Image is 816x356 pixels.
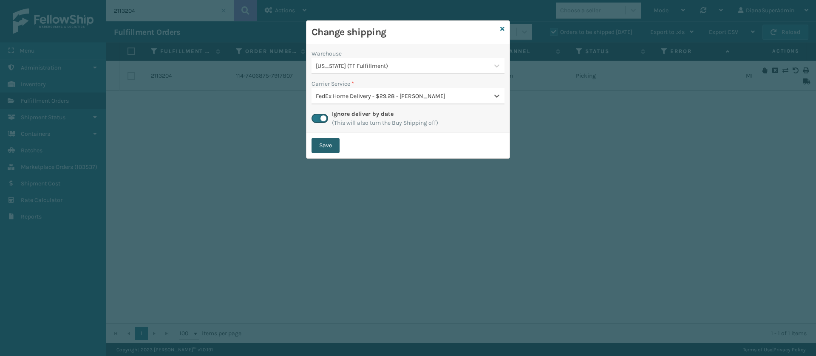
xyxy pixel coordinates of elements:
div: [US_STATE] (TF Fulfillment) [316,62,490,70]
span: (This will also turn the Buy Shipping off) [332,118,438,127]
h3: Change shipping [312,26,497,39]
label: Warehouse [312,49,342,58]
button: Save [312,138,340,153]
div: FedEx Home Delivery - $29.28 - [PERSON_NAME] [316,92,490,101]
label: Ignore deliver by date [332,110,394,118]
label: Carrier Service [312,79,354,88]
